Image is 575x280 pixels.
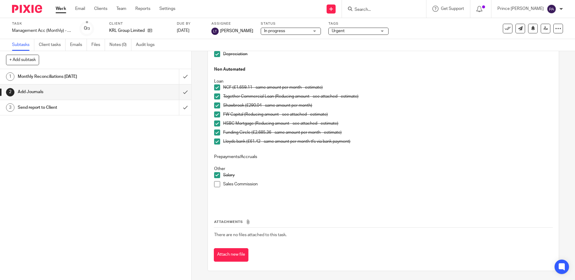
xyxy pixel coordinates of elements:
[75,6,85,12] a: Email
[264,29,285,33] span: In progress
[135,6,150,12] a: Reports
[223,93,552,99] p: Together Commercial Loan (Reducing amount - see attached - estimate)
[211,28,219,35] img: svg%3E
[223,138,552,145] p: Lloyds bank (£61.42 - same amount per month tfs via bank payment)
[214,233,287,237] span: There are no files attached to this task.
[441,7,464,11] span: Get Support
[12,21,72,26] label: Task
[223,120,552,126] p: HSBC Mortgage (Reducing amount - see attached - estimate)
[39,39,66,51] a: Client tasks
[223,102,552,108] p: Shawbrook (£290.04 - same amount per month)
[177,21,204,26] label: Due by
[547,4,556,14] img: svg%3E
[109,39,131,51] a: Notes (0)
[56,6,66,12] a: Work
[136,39,159,51] a: Audit logs
[12,5,42,13] img: Pixie
[214,154,552,160] p: Prepayments/Accruals
[214,67,245,72] strong: Non Automated
[223,111,552,117] p: FW Capital (Reducing amount - see attached - estimate)
[159,6,175,12] a: Settings
[109,21,169,26] label: Client
[214,248,248,262] button: Attach new file
[223,172,552,178] p: Salary
[6,55,39,65] button: + Add subtask
[332,29,345,33] span: Urgent
[6,103,14,112] div: 3
[18,87,121,96] h1: Add Journals
[177,29,189,33] span: [DATE]
[12,39,34,51] a: Subtasks
[214,166,552,172] p: Other
[18,103,121,112] h1: Send report to Client
[497,6,544,12] p: Prince [PERSON_NAME]
[261,21,321,26] label: Status
[223,129,552,135] p: Funding Circle (£2,685.36 - same amount per month - estimate)
[18,72,121,81] h1: Monthly Reconciliations [DATE]
[94,6,107,12] a: Clients
[70,39,87,51] a: Emails
[91,39,105,51] a: Files
[6,88,14,96] div: 2
[116,6,126,12] a: Team
[223,84,552,90] p: NCF (£1,659.11 - same amount per month - estimate)
[84,25,90,32] div: 0
[328,21,389,26] label: Tags
[220,28,253,34] span: [PERSON_NAME]
[6,72,14,81] div: 1
[211,21,253,26] label: Assignee
[87,27,90,30] small: /3
[223,181,552,187] p: Sales Commission
[354,7,408,13] input: Search
[214,220,243,224] span: Attachments
[223,51,552,57] p: Depreciation
[214,78,552,84] p: Loan
[109,28,145,34] p: KRL Group Limited
[12,28,72,34] div: Management Acc (Monthly) - KRL Group Limited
